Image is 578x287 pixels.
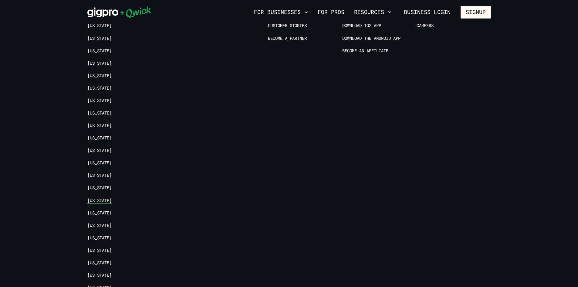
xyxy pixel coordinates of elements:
a: [US_STATE] [87,160,112,166]
a: For Pros [315,7,347,17]
a: Become a Partner [268,36,307,41]
a: [US_STATE] [87,248,112,253]
a: Business Login [399,6,456,19]
a: [US_STATE] [87,85,112,91]
button: For Businesses [252,7,310,17]
a: Customer stories [268,23,307,29]
button: Resources [352,7,394,17]
a: [US_STATE] [87,210,112,216]
a: [US_STATE] [87,73,112,79]
a: [US_STATE] [87,48,112,54]
a: [US_STATE] [87,235,112,241]
a: [US_STATE] [87,98,112,104]
a: [US_STATE] [87,148,112,153]
a: [US_STATE] [87,173,112,178]
a: Download the Android App [342,36,401,41]
a: [US_STATE] [87,223,112,228]
a: [US_STATE] [87,185,112,191]
button: Signup [461,6,491,19]
a: [US_STATE] [87,123,112,128]
a: [US_STATE] [87,110,112,116]
a: Become an Affiliate [342,48,388,54]
a: Download IOS App [342,23,381,29]
a: [US_STATE] [87,135,112,141]
a: [US_STATE] [87,36,112,41]
a: [US_STATE] [87,60,112,66]
a: Careers [417,23,434,29]
a: [US_STATE] [87,260,112,266]
a: [US_STATE] [87,23,112,29]
a: [US_STATE] [87,272,112,278]
a: [US_STATE] [87,198,112,203]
